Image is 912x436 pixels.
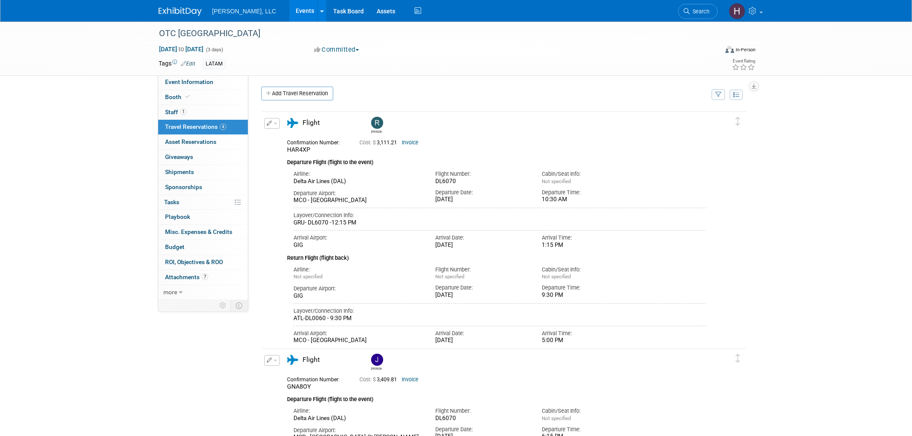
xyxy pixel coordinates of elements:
a: ROI, Objectives & ROO [158,255,248,270]
span: [PERSON_NAME], LLC [212,8,276,15]
a: Edit [181,61,195,67]
a: Invoice [402,140,419,146]
span: Not specified [542,178,571,184]
div: Departure Time: [542,189,635,196]
span: Flight [303,356,320,364]
div: Airline: [294,266,422,274]
span: ROI, Objectives & ROO [165,258,223,265]
div: Flight Number: [435,407,529,415]
div: Departure Flight (flight to the event) [287,391,706,404]
img: Hannah Mulholland [729,3,745,19]
i: Filter by Traveler [715,92,721,98]
span: Shipments [165,168,194,175]
div: Confirmation Number: [287,374,347,383]
span: 4 [220,124,226,130]
img: Format-Inperson.png [725,46,734,53]
span: 3,111.21 [359,140,400,146]
div: Arrival Date: [435,330,529,337]
span: 1 [180,109,187,115]
div: GRU- DL6070 -12:15 PM [294,219,706,227]
span: 7 [202,274,208,280]
div: ATL-DL0060 - 9:30 PM [294,315,706,322]
div: DL6070 [435,415,529,422]
td: Toggle Event Tabs [231,300,248,311]
div: [DATE] [435,292,529,299]
span: Cost: $ [359,377,377,383]
div: LATAM [203,59,225,69]
span: Cost: $ [359,140,377,146]
img: Jeremiah Wojciechowski [371,354,383,366]
i: Flight [287,118,298,128]
div: Rodolfo Querales [369,117,384,134]
span: 3,409.81 [359,377,400,383]
span: Staff [165,109,187,115]
a: Attachments7 [158,270,248,285]
div: MCO - [GEOGRAPHIC_DATA] [294,197,422,204]
a: Asset Reservations [158,135,248,149]
span: Booth [165,93,191,100]
div: Departure Airport: [294,285,422,293]
div: Flight Number: [435,266,529,274]
span: Event Information [165,78,213,85]
div: Cabin/Seat Info: [542,266,635,274]
span: GNA8OY [287,383,311,390]
div: Cabin/Seat Info: [542,170,635,178]
div: Jeremiah Wojciechowski [369,354,384,371]
div: Departure Flight (flight to the event) [287,154,706,167]
div: Departure Time: [542,284,635,292]
a: Budget [158,240,248,255]
span: Giveaways [165,153,193,160]
span: Not specified [435,274,464,280]
span: Not specified [542,415,571,421]
div: Departure Date: [435,284,529,292]
div: Arrival Date: [435,234,529,242]
a: Booth [158,90,248,105]
div: [DATE] [435,242,529,249]
img: Rodolfo Querales [371,117,383,129]
div: Rodolfo Querales [371,129,382,134]
td: Tags [159,59,195,69]
div: [DATE] [435,337,529,344]
div: Layover/Connection Info: [294,212,706,219]
a: Shipments [158,165,248,180]
span: Sponsorships [165,184,202,190]
a: more [158,285,248,300]
a: Staff1 [158,105,248,120]
span: Playbook [165,213,190,220]
div: Departure Time: [542,426,635,433]
div: Delta Air Lines (DAL) [294,178,422,185]
a: Misc. Expenses & Credits [158,225,248,240]
i: Flight [287,355,298,365]
div: 9:30 PM [542,292,635,299]
div: [DATE] [435,196,529,203]
span: Not specified [542,274,571,280]
div: Flight Number: [435,170,529,178]
div: Jeremiah Wojciechowski [371,366,382,371]
a: Invoice [402,377,419,383]
div: Departure Date: [435,426,529,433]
a: Sponsorships [158,180,248,195]
span: Misc. Expenses & Credits [165,228,232,235]
span: [DATE] [DATE] [159,45,204,53]
a: Giveaways [158,150,248,165]
span: Budget [165,243,184,250]
div: Airline: [294,170,422,178]
div: Departure Airport: [294,427,422,434]
i: Click and drag to move item [736,354,740,363]
a: Travel Reservations4 [158,120,248,134]
a: Event Information [158,75,248,90]
span: Travel Reservations [165,123,226,130]
div: Arrival Time: [542,330,635,337]
div: Arrival Airport: [294,330,422,337]
a: Playbook [158,210,248,224]
div: 10:30 AM [542,196,635,203]
div: Arrival Airport: [294,234,422,242]
i: Booth reservation complete [185,94,190,99]
td: Personalize Event Tab Strip [216,300,231,311]
button: Committed [311,45,362,54]
span: Not specified [294,274,322,280]
div: In-Person [735,47,756,53]
div: Cabin/Seat Info: [542,407,635,415]
div: MCO - [GEOGRAPHIC_DATA] [294,337,422,344]
span: Tasks [164,199,179,206]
